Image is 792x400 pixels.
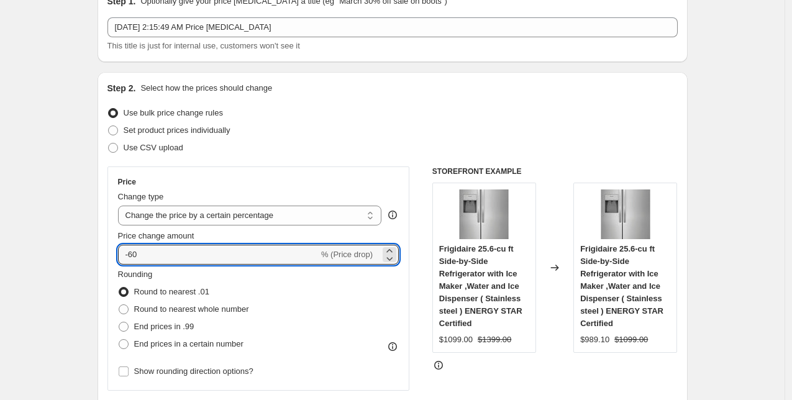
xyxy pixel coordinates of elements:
[124,125,230,135] span: Set product prices individually
[118,245,319,265] input: -15
[580,334,609,346] div: $989.10
[321,250,373,259] span: % (Price drop)
[439,244,522,328] span: Frigidaire 25.6-cu ft Side-by-Side Refrigerator with Ice Maker ,Water and Ice Dispenser ( Stainle...
[118,177,136,187] h3: Price
[118,192,164,201] span: Change type
[134,366,253,376] span: Show rounding direction options?
[478,334,511,346] strike: $1399.00
[601,189,650,239] img: BE1437D5-A3A2-E14C-646C-EF60991F8350_40ce54af-a0a9-4d04-8898-b7b5bac072ef_80x.jpg
[107,17,678,37] input: 30% off holiday sale
[134,304,249,314] span: Round to nearest whole number
[432,166,678,176] h6: STOREFRONT EXAMPLE
[134,339,244,348] span: End prices in a certain number
[140,82,272,94] p: Select how the prices should change
[107,82,136,94] h2: Step 2.
[580,244,663,328] span: Frigidaire 25.6-cu ft Side-by-Side Refrigerator with Ice Maker ,Water and Ice Dispenser ( Stainle...
[118,231,194,240] span: Price change amount
[439,334,473,346] div: $1099.00
[459,189,509,239] img: BE1437D5-A3A2-E14C-646C-EF60991F8350_40ce54af-a0a9-4d04-8898-b7b5bac072ef_80x.jpg
[124,143,183,152] span: Use CSV upload
[134,287,209,296] span: Round to nearest .01
[124,108,223,117] span: Use bulk price change rules
[614,334,648,346] strike: $1099.00
[107,41,300,50] span: This title is just for internal use, customers won't see it
[118,270,153,279] span: Rounding
[134,322,194,331] span: End prices in .99
[386,209,399,221] div: help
